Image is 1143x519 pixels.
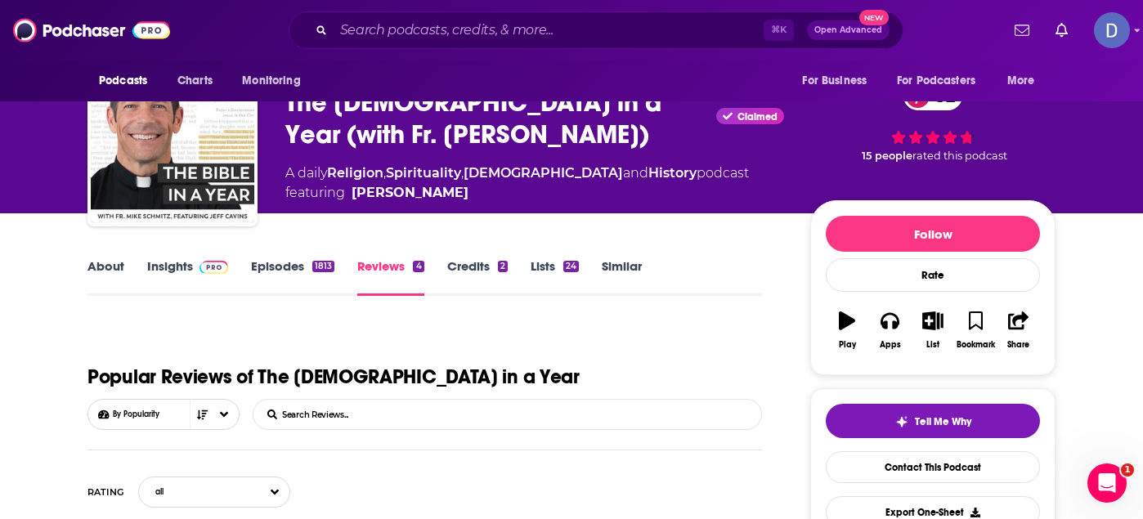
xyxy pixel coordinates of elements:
[139,487,196,497] span: all
[242,69,300,92] span: Monitoring
[13,15,170,46] img: Podchaser - Follow, Share and Rate Podcasts
[357,258,424,296] a: Reviews4
[826,404,1040,438] button: tell me why sparkleTell Me Why
[99,69,147,92] span: Podcasts
[602,258,642,296] a: Similar
[251,258,334,296] a: Episodes1813
[87,399,240,430] button: Choose List sort
[764,20,794,41] span: ⌘ K
[177,69,213,92] span: Charts
[1094,12,1130,48] span: Logged in as dianawurster
[648,165,697,181] a: History
[737,113,778,121] span: Claimed
[138,476,290,508] button: Filter Ratings
[87,361,580,392] h1: Popular Reviews of The Bible in a Year
[895,415,908,428] img: tell me why sparkle
[1007,340,1029,350] div: Share
[1094,12,1130,48] button: Show profile menu
[386,165,461,181] a: Spirituality
[880,340,901,350] div: Apps
[147,258,228,296] a: InsightsPodchaser Pro
[498,261,508,272] div: 2
[912,301,954,360] button: List
[1087,463,1127,503] iframe: Intercom live chat
[1121,463,1134,476] span: 1
[791,65,887,96] button: open menu
[285,163,749,203] div: A daily podcast
[352,183,468,203] a: Mike Schmitz
[199,261,228,274] img: Podchaser Pro
[91,60,254,223] img: The Bible in a Year (with Fr. Mike Schmitz)
[802,69,867,92] span: For Business
[810,71,1056,173] div: 92 15 peoplerated this podcast
[886,65,999,96] button: open menu
[954,301,997,360] button: Bookmark
[167,65,222,96] a: Charts
[926,340,939,350] div: List
[826,216,1040,252] button: Follow
[915,415,971,428] span: Tell Me Why
[957,340,995,350] div: Bookmark
[289,11,903,49] div: Search podcasts, credits, & more...
[413,261,424,272] div: 4
[912,150,1007,162] span: rated this podcast
[814,26,882,34] span: Open Advanced
[623,165,648,181] span: and
[1049,16,1074,44] a: Show notifications dropdown
[1094,12,1130,48] img: User Profile
[1007,69,1035,92] span: More
[312,261,334,272] div: 1813
[231,65,321,96] button: open menu
[1008,16,1036,44] a: Show notifications dropdown
[997,301,1040,360] button: Share
[531,258,579,296] a: Lists24
[826,258,1040,292] div: Rate
[464,165,623,181] a: [DEMOGRAPHIC_DATA]
[461,165,464,181] span: ,
[826,451,1040,483] a: Contact This Podcast
[87,258,124,296] a: About
[862,150,912,162] span: 15 people
[285,183,749,203] span: featuring
[383,165,386,181] span: ,
[87,65,168,96] button: open menu
[859,10,889,25] span: New
[807,20,890,40] button: Open AdvancedNew
[113,409,218,419] span: By Popularity
[87,486,123,498] div: RATING
[996,65,1056,96] button: open menu
[839,340,856,350] div: Play
[897,69,975,92] span: For Podcasters
[826,301,868,360] button: Play
[563,261,579,272] div: 24
[447,258,508,296] a: Credits2
[334,17,764,43] input: Search podcasts, credits, & more...
[327,165,383,181] a: Religion
[868,301,911,360] button: Apps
